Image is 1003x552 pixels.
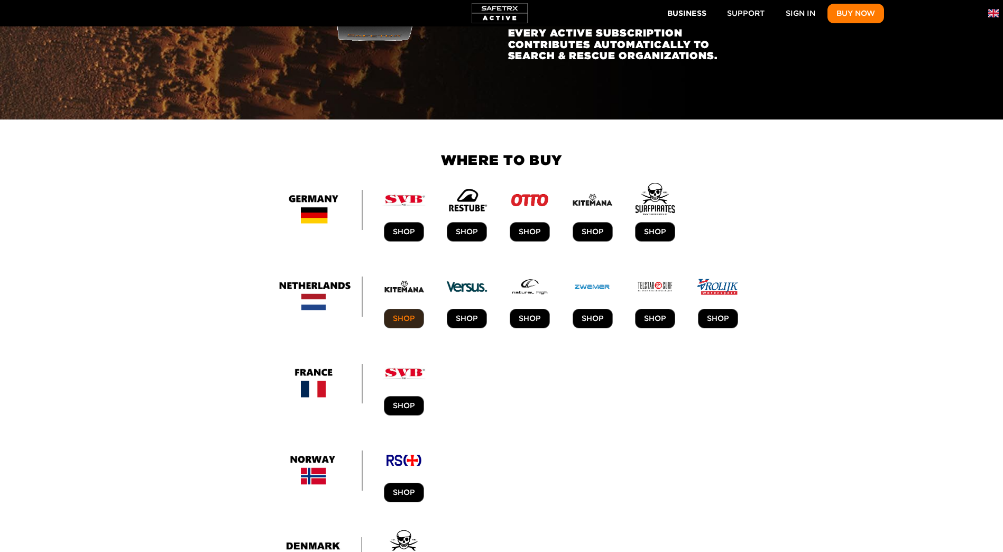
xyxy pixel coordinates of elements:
[667,7,706,20] span: Business
[393,312,415,325] span: Shop
[257,152,747,168] h1: WHERE TO BUY
[659,3,715,23] button: Business
[573,222,613,242] a: SHOP
[582,312,604,325] span: SHOP
[718,4,774,23] a: Support
[456,225,478,238] span: SHOP
[393,399,415,412] span: Shop
[786,7,815,20] span: Sign In
[384,309,424,328] a: Shop
[519,312,541,325] span: SHOP
[707,312,729,325] span: SHOP
[384,483,424,502] a: Shop
[644,225,666,238] span: SHOP
[384,222,424,242] a: Shop
[827,4,884,23] button: Buy Now
[393,486,415,499] span: Shop
[988,8,999,19] img: en
[447,222,487,242] a: SHOP
[508,27,747,61] h3: Every active subscription contributes automatically to search & rescue organizations.
[456,312,478,325] span: SHOP
[519,225,541,238] span: SHOP
[644,312,666,325] span: SHOP
[384,396,424,416] a: Shop
[393,225,415,238] span: Shop
[836,7,875,20] span: Buy Now
[698,309,738,328] a: SHOP
[635,309,675,328] a: SHOP
[582,225,604,238] span: SHOP
[573,309,613,328] a: SHOP
[727,7,765,20] span: Support
[510,222,550,242] a: SHOP
[777,4,824,23] a: Sign In
[447,309,487,328] a: SHOP
[635,222,675,242] a: SHOP
[510,309,550,328] a: SHOP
